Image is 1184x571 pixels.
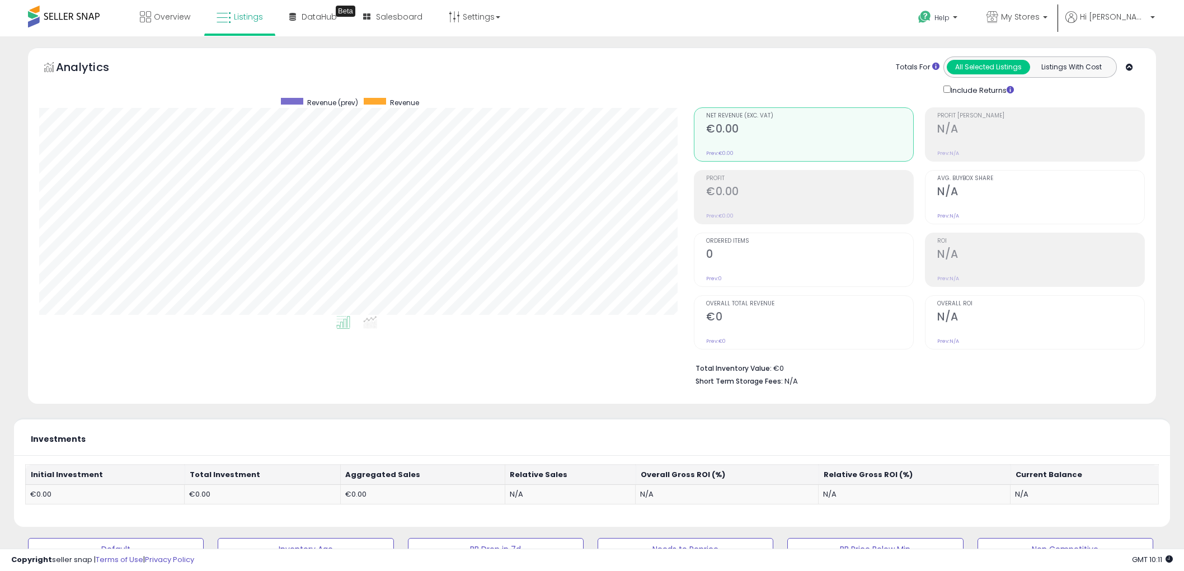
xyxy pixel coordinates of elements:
[1132,554,1173,565] span: 2025-09-8 10:11 GMT
[505,465,636,485] th: Relative Sales
[706,238,913,244] span: Ordered Items
[234,11,263,22] span: Listings
[390,98,419,107] span: Revenue
[598,538,773,560] button: Needs to Reprice
[26,465,185,485] th: Initial Investment
[819,484,1011,504] td: N/A
[978,538,1153,560] button: Non Competitive
[1011,484,1159,504] td: N/A
[819,465,1011,485] th: Relative Gross ROI (%)
[706,338,726,345] small: Prev: €0
[937,301,1144,307] span: Overall ROI
[11,555,194,565] div: seller snap | |
[31,435,86,443] h5: Investments
[937,310,1144,325] h2: N/A
[937,238,1144,244] span: ROI
[947,60,1030,74] button: All Selected Listings
[937,248,1144,263] h2: N/A
[918,10,932,24] i: Get Help
[185,484,340,504] td: €0.00
[56,59,131,78] h5: Analytics
[937,213,959,219] small: Prev: N/A
[706,185,913,200] h2: €0.00
[937,176,1144,182] span: Avg. Buybox Share
[340,465,505,485] th: Aggregated Sales
[185,465,340,485] th: Total Investment
[1011,465,1159,485] th: Current Balance
[784,376,798,386] span: N/A
[696,376,783,386] b: Short Term Storage Fees:
[937,185,1144,200] h2: N/A
[934,13,950,22] span: Help
[896,62,939,73] div: Totals For
[636,484,819,504] td: N/A
[302,11,337,22] span: DataHub
[706,213,734,219] small: Prev: €0.00
[1001,11,1040,22] span: My Stores
[909,2,969,36] a: Help
[706,150,734,157] small: Prev: €0.00
[937,338,959,345] small: Prev: N/A
[706,122,913,138] h2: €0.00
[145,554,194,565] a: Privacy Policy
[505,484,636,504] td: N/A
[937,150,959,157] small: Prev: N/A
[96,554,143,565] a: Terms of Use
[1030,60,1113,74] button: Listings With Cost
[937,122,1144,138] h2: N/A
[706,113,913,119] span: Net Revenue (Exc. VAT)
[706,310,913,325] h2: €0
[787,538,963,560] button: BB Price Below Min
[706,301,913,307] span: Overall Total Revenue
[218,538,393,560] button: Inventory Age
[1080,11,1147,22] span: Hi [PERSON_NAME]
[154,11,190,22] span: Overview
[935,83,1027,96] div: Include Returns
[937,113,1144,119] span: Profit [PERSON_NAME]
[307,98,358,107] span: Revenue (prev)
[28,538,204,560] button: Default
[1065,11,1155,36] a: Hi [PERSON_NAME]
[26,484,185,504] td: €0.00
[408,538,584,560] button: BB Drop in 7d
[11,554,52,565] strong: Copyright
[937,275,959,282] small: Prev: N/A
[336,6,355,17] div: Tooltip anchor
[696,361,1136,374] li: €0
[636,465,819,485] th: Overall Gross ROI (%)
[696,364,772,373] b: Total Inventory Value:
[706,176,913,182] span: Profit
[706,275,722,282] small: Prev: 0
[706,248,913,263] h2: 0
[340,484,505,504] td: €0.00
[376,11,422,22] span: Salesboard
